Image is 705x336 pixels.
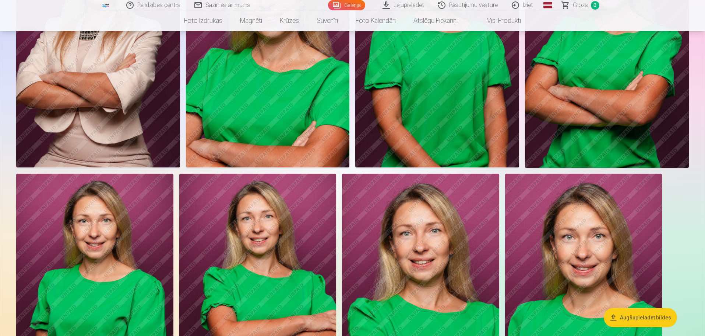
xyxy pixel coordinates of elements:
[175,10,231,31] a: Foto izdrukas
[466,10,530,31] a: Visi produkti
[271,10,308,31] a: Krūzes
[231,10,271,31] a: Magnēti
[604,308,677,327] button: Augšupielādēt bildes
[308,10,347,31] a: Suvenīri
[347,10,405,31] a: Foto kalendāri
[591,1,599,10] span: 0
[102,3,110,7] img: /fa1
[573,1,588,10] span: Grozs
[405,10,466,31] a: Atslēgu piekariņi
